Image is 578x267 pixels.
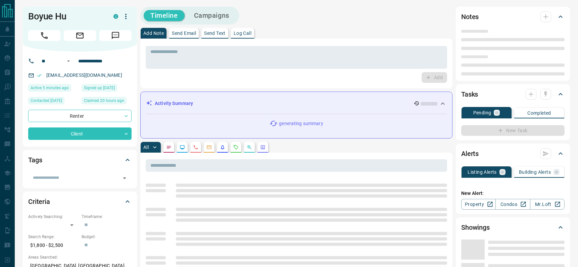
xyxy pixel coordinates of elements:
p: Send Email [172,31,196,36]
p: Listing Alerts [468,170,497,174]
button: Open [120,173,129,183]
div: Renter [28,110,132,122]
p: Budget: [82,234,132,240]
span: Message [99,30,132,41]
svg: Notes [166,145,172,150]
a: Mr.Loft [530,199,565,210]
div: Criteria [28,194,132,210]
div: condos.ca [113,14,118,19]
h1: Boyue Hu [28,11,103,22]
a: Property [461,199,496,210]
button: Campaigns [187,10,236,21]
p: generating summary [279,120,323,127]
h2: Criteria [28,196,50,207]
svg: Listing Alerts [220,145,225,150]
span: Call [28,30,60,41]
div: Activity Summary [146,97,447,110]
p: Activity Summary [155,100,193,107]
p: Log Call [234,31,251,36]
h2: Tags [28,155,42,165]
span: Active 5 minutes ago [31,85,69,91]
svg: Opportunities [247,145,252,150]
p: Search Range: [28,234,78,240]
div: Alerts [461,146,565,162]
svg: Emails [206,145,212,150]
svg: Requests [233,145,239,150]
span: Email [64,30,96,41]
div: Notes [461,9,565,25]
div: Wed Aug 04 2021 [28,97,78,106]
p: Add Note [143,31,164,36]
span: Claimed 20 hours ago [84,97,124,104]
p: All [143,145,149,150]
h2: Alerts [461,148,479,159]
div: Tasks [461,86,565,102]
span: Contacted [DATE] [31,97,62,104]
p: Pending [473,110,491,115]
p: Send Text [204,31,226,36]
svg: Agent Actions [260,145,266,150]
p: Timeframe: [82,214,132,220]
p: New Alert: [461,190,565,197]
div: Thu Jan 21 2021 [82,84,132,94]
p: Building Alerts [519,170,551,174]
svg: Lead Browsing Activity [180,145,185,150]
p: Actively Searching: [28,214,78,220]
div: Showings [461,219,565,235]
h2: Showings [461,222,490,233]
a: Condos [495,199,530,210]
div: Thu Aug 14 2025 [28,84,78,94]
a: [EMAIL_ADDRESS][DOMAIN_NAME] [46,72,122,78]
div: Tags [28,152,132,168]
svg: Calls [193,145,198,150]
p: Completed [527,111,551,115]
svg: Email Verified [37,73,42,78]
h2: Notes [461,11,479,22]
p: $1,800 - $2,500 [28,240,78,251]
button: Timeline [144,10,185,21]
p: Areas Searched: [28,254,132,260]
div: Wed Aug 13 2025 [82,97,132,106]
button: Open [64,57,73,65]
div: Client [28,127,132,140]
h2: Tasks [461,89,478,100]
span: Signed up [DATE] [84,85,115,91]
